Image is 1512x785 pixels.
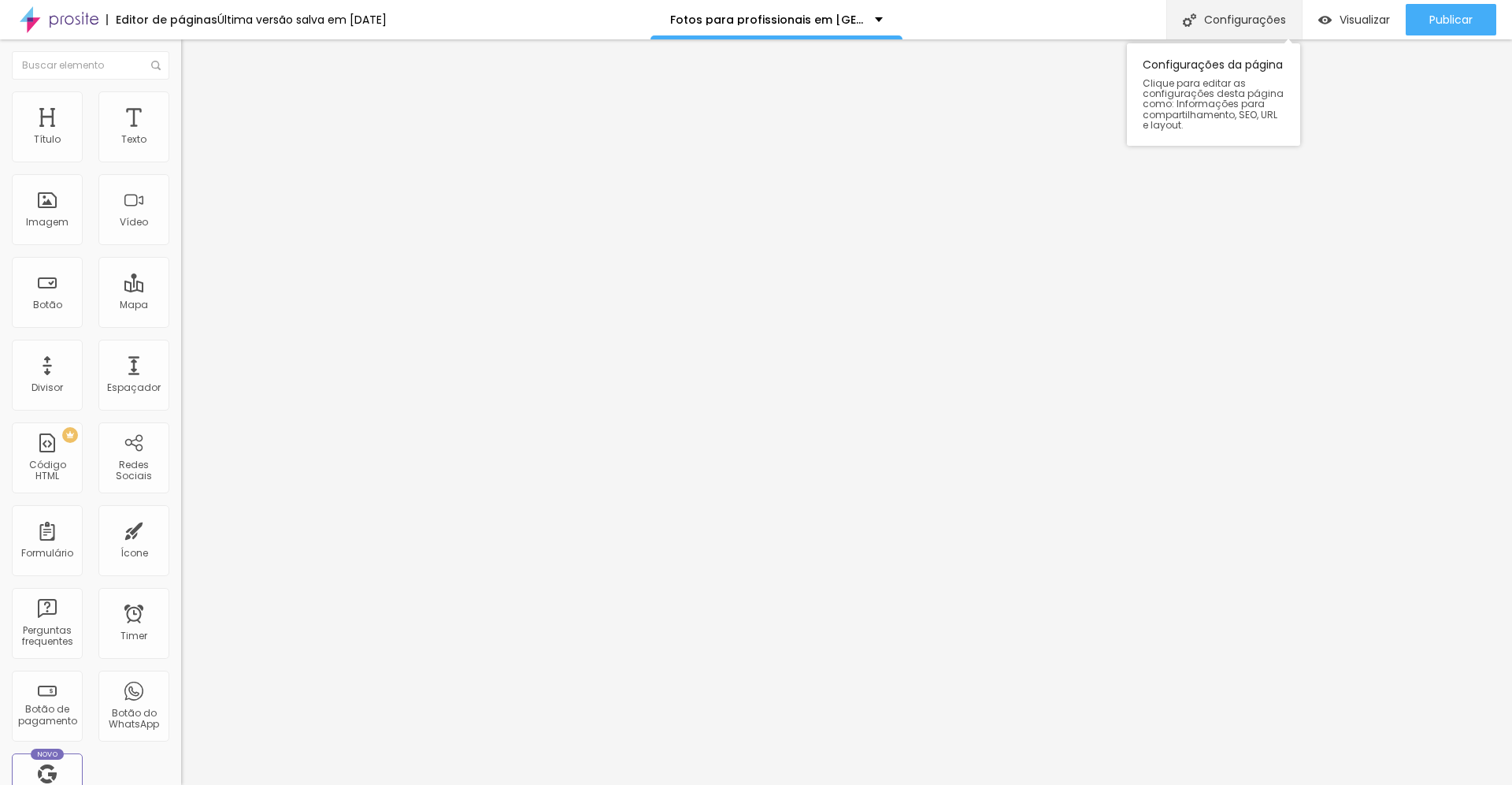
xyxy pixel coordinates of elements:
button: Publicar [1406,4,1496,35]
input: Buscar elemento [12,51,169,80]
p: Fotos para profissionais em [GEOGRAPHIC_DATA] [670,14,863,25]
div: Vídeo [120,217,148,228]
div: Perguntas frequentes [16,625,78,648]
div: Botão [33,299,62,311]
div: Texto [121,134,146,145]
div: Timer [120,631,147,642]
div: Divisor [31,382,63,393]
div: Última versão salva em [DATE] [217,14,387,25]
button: Visualizar [1303,4,1406,35]
img: Icone [1183,13,1196,27]
div: Formulário [21,548,73,559]
div: Mapa [120,299,148,311]
div: Botão do WhatsApp [102,708,165,731]
img: view-1.svg [1318,13,1332,27]
span: Publicar [1429,13,1473,26]
div: Imagem [26,217,69,228]
div: Botão de pagamento [16,704,78,727]
div: Editor de páginas [106,14,217,25]
div: Ícone [120,548,148,559]
div: Espaçador [107,382,161,393]
div: Título [34,134,61,145]
span: Clique para editar as configurações desta página como: Informações para compartilhamento, SEO, UR... [1143,78,1284,130]
span: Visualizar [1340,13,1390,26]
div: Novo [31,749,65,760]
div: Redes Sociais [102,459,165,482]
img: Icone [151,61,161,70]
div: Código HTML [16,459,78,482]
div: Configurações da página [1127,43,1300,146]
